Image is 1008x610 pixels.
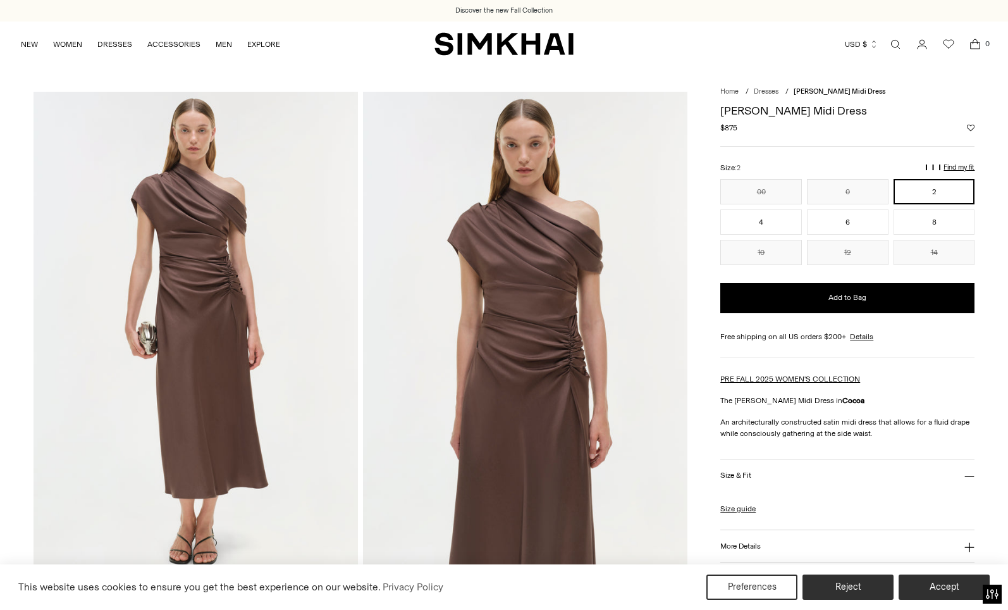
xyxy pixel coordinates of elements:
a: Home [720,87,739,96]
span: Add to Bag [828,292,866,303]
button: 6 [807,209,888,235]
p: The [PERSON_NAME] Midi Dress in [720,395,974,406]
button: More Details [720,530,974,563]
button: Add to Bag [720,283,974,313]
span: This website uses cookies to ensure you get the best experience on our website. [18,581,381,593]
div: Free shipping on all US orders $200+ [720,331,974,342]
nav: breadcrumbs [720,87,974,97]
button: 8 [894,209,975,235]
button: 14 [894,240,975,265]
p: An architecturally constructed satin midi dress that allows for a fluid drape while consciously g... [720,416,974,439]
strong: Cocoa [842,396,864,405]
a: Wishlist [936,32,961,57]
label: Size: [720,162,741,174]
h3: More Details [720,542,760,551]
a: Privacy Policy (opens in a new tab) [381,578,445,597]
a: Open search modal [883,32,908,57]
a: Open cart modal [962,32,988,57]
button: Preferences [706,575,797,600]
a: DRESSES [97,30,132,58]
button: 12 [807,240,888,265]
button: Shipping & Returns [720,563,974,595]
div: / [785,87,789,97]
img: Joanna Satin Midi Dress [363,92,687,579]
button: 10 [720,240,802,265]
a: PRE FALL 2025 WOMEN'S COLLECTION [720,375,860,383]
a: Size guide [720,503,756,514]
span: [PERSON_NAME] Midi Dress [794,87,885,96]
button: Reject [802,575,894,600]
button: 00 [720,179,802,204]
a: Discover the new Fall Collection [455,6,553,16]
a: SIMKHAI [434,32,574,56]
h3: Size & Fit [720,471,751,480]
button: 2 [894,179,975,204]
button: Size & Fit [720,460,974,492]
a: MEN [216,30,232,58]
span: $875 [720,122,737,134]
a: WOMEN [53,30,82,58]
img: Joanna Satin Midi Dress [34,92,358,579]
a: ACCESSORIES [147,30,200,58]
h1: [PERSON_NAME] Midi Dress [720,105,974,116]
button: Accept [899,575,990,600]
div: / [746,87,749,97]
a: Details [850,331,873,342]
button: 4 [720,209,802,235]
span: 0 [981,38,993,49]
a: Go to the account page [909,32,935,57]
button: Add to Wishlist [967,124,974,132]
button: USD $ [845,30,878,58]
button: 0 [807,179,888,204]
a: NEW [21,30,38,58]
a: EXPLORE [247,30,280,58]
iframe: Sign Up via Text for Offers [10,562,127,600]
a: Dresses [754,87,778,96]
span: 2 [737,164,741,172]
